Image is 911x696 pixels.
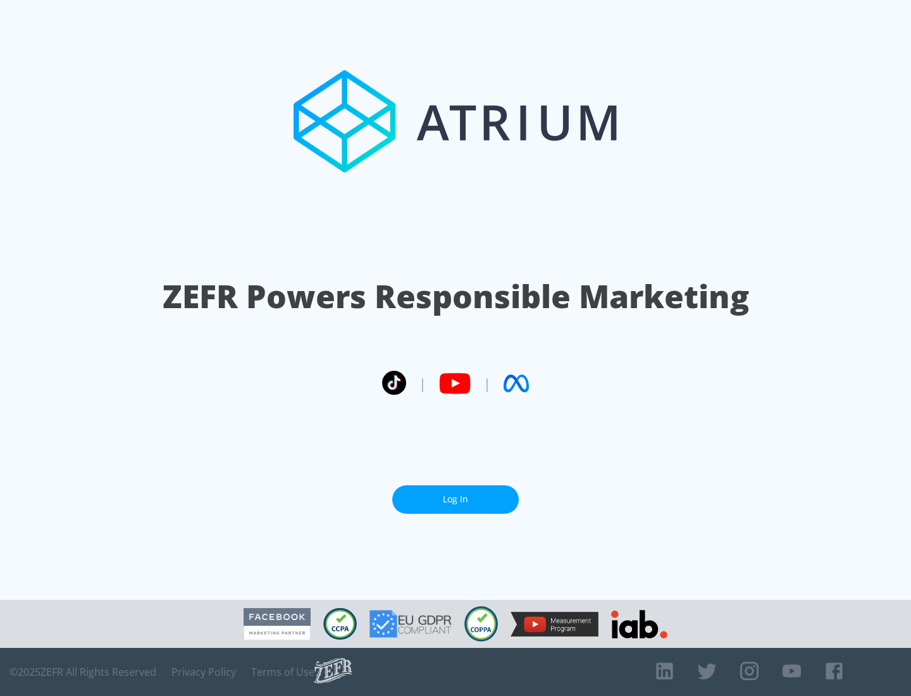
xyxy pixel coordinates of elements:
a: Privacy Policy [171,666,236,678]
span: | [419,374,426,393]
img: Facebook Marketing Partner [244,608,311,640]
img: COPPA Compliant [464,606,498,642]
span: | [483,374,491,393]
img: YouTube Measurement Program [511,612,598,637]
img: GDPR Compliant [369,610,452,638]
span: © 2025 ZEFR All Rights Reserved [9,666,156,678]
img: CCPA Compliant [323,608,357,640]
a: Terms of Use [251,666,314,678]
h1: ZEFR Powers Responsible Marketing [163,275,749,318]
a: Log In [392,485,519,514]
img: IAB [611,610,667,638]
